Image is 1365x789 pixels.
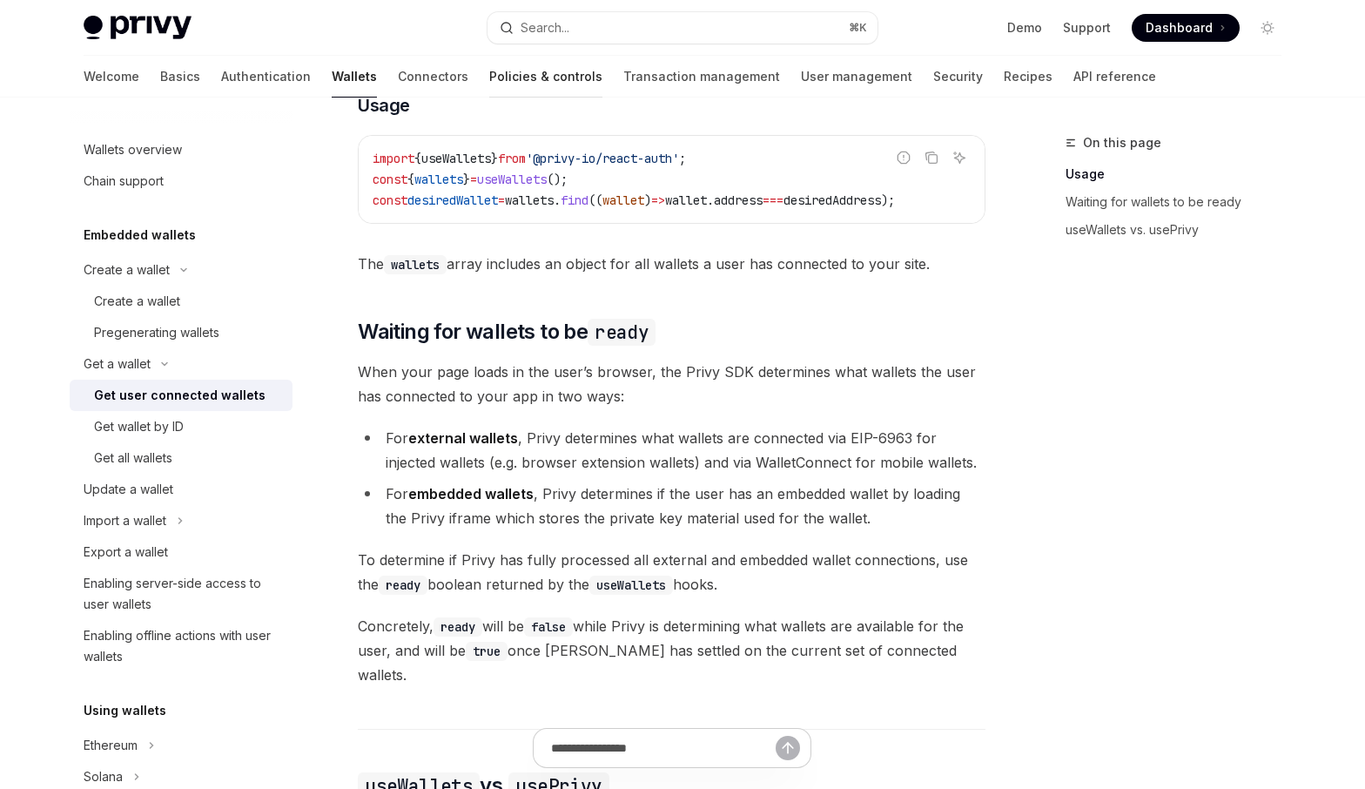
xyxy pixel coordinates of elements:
div: Solana [84,766,123,787]
a: Get all wallets [70,442,292,474]
a: Recipes [1004,56,1052,98]
span: . [707,192,714,208]
a: Enabling offline actions with user wallets [70,620,292,672]
a: Support [1063,19,1111,37]
img: light logo [84,16,192,40]
span: desiredWallet [407,192,498,208]
span: { [414,151,421,166]
div: Wallets overview [84,139,182,160]
a: Waiting for wallets to be ready [1066,188,1295,216]
input: Ask a question... [551,729,776,767]
div: Search... [521,17,569,38]
a: Wallets [332,56,377,98]
a: Get user connected wallets [70,380,292,411]
code: useWallets [589,576,673,595]
span: desiredAddress [783,192,881,208]
a: useWallets vs. usePrivy [1066,216,1295,244]
span: ; [679,151,686,166]
h5: Embedded wallets [84,225,196,246]
span: Dashboard [1146,19,1213,37]
a: Security [933,56,983,98]
a: Demo [1007,19,1042,37]
span: const [373,192,407,208]
button: Toggle Create a wallet section [70,254,292,286]
span: useWallets [421,151,491,166]
span: Waiting for wallets to be [358,318,656,346]
a: Welcome [84,56,139,98]
span: from [498,151,526,166]
a: Connectors [398,56,468,98]
a: Update a wallet [70,474,292,505]
strong: embedded wallets [408,485,534,502]
li: For , Privy determines what wallets are connected via EIP-6963 for injected wallets (e.g. browser... [358,426,985,475]
div: Export a wallet [84,542,168,563]
a: User management [801,56,912,98]
span: Concretely, will be while Privy is determining what wallets are available for the user, and will ... [358,614,985,687]
button: Toggle dark mode [1254,14,1281,42]
span: address [714,192,763,208]
span: = [470,172,477,187]
button: Open search [487,12,877,44]
span: = [498,192,505,208]
code: ready [379,576,427,595]
code: ready [434,617,482,637]
a: Enabling server-side access to user wallets [70,568,292,620]
li: For , Privy determines if the user has an embedded wallet by loading the Privy iframe which store... [358,482,985,530]
a: Dashboard [1132,14,1240,42]
span: ); [881,192,895,208]
span: (); [547,172,568,187]
span: wallet [665,192,707,208]
button: Toggle Import a wallet section [70,505,292,536]
span: Usage [358,93,410,118]
span: '@privy-io/react-auth' [526,151,679,166]
a: Transaction management [623,56,780,98]
a: Usage [1066,160,1295,188]
span: const [373,172,407,187]
button: Send message [776,736,800,760]
span: wallets [505,192,554,208]
button: Toggle Ethereum section [70,730,292,761]
div: Create a wallet [84,260,170,280]
span: The array includes an object for all wallets a user has connected to your site. [358,252,985,276]
button: Report incorrect code [892,146,915,169]
span: => [651,192,665,208]
span: ) [644,192,651,208]
div: Update a wallet [84,479,173,500]
a: Policies & controls [489,56,602,98]
a: Export a wallet [70,536,292,568]
button: Copy the contents from the code block [920,146,943,169]
button: Toggle Get a wallet section [70,348,292,380]
span: useWallets [477,172,547,187]
span: On this page [1083,132,1161,153]
span: === [763,192,783,208]
span: find [561,192,588,208]
div: Enabling server-side access to user wallets [84,573,282,615]
code: wallets [384,255,447,274]
div: Chain support [84,171,164,192]
a: Create a wallet [70,286,292,317]
span: } [491,151,498,166]
div: Pregenerating wallets [94,322,219,343]
span: ⌘ K [849,21,867,35]
code: ready [588,319,656,346]
div: Enabling offline actions with user wallets [84,625,282,667]
a: Authentication [221,56,311,98]
span: } [463,172,470,187]
div: Create a wallet [94,291,180,312]
span: import [373,151,414,166]
h5: Using wallets [84,700,166,721]
span: When your page loads in the user’s browser, the Privy SDK determines what wallets the user has co... [358,360,985,408]
code: true [466,642,508,661]
a: Get wallet by ID [70,411,292,442]
a: Wallets overview [70,134,292,165]
a: Pregenerating wallets [70,317,292,348]
div: Get wallet by ID [94,416,184,437]
strong: external wallets [408,429,518,447]
div: Get user connected wallets [94,385,266,406]
span: wallet [602,192,644,208]
a: Chain support [70,165,292,197]
span: . [554,192,561,208]
div: Import a wallet [84,510,166,531]
a: API reference [1073,56,1156,98]
button: Ask AI [948,146,971,169]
